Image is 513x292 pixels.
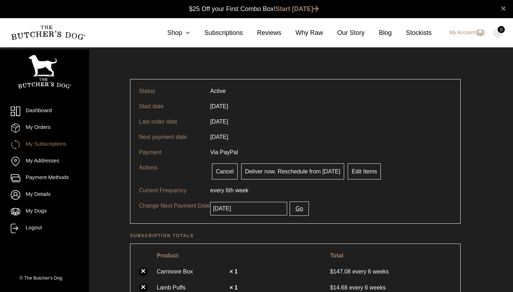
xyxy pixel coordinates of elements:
[11,140,78,150] a: My Subscriptions
[229,285,238,291] strong: × 1
[206,129,232,145] td: [DATE]
[442,28,484,37] a: My Account
[501,4,506,13] a: close
[11,190,78,200] a: My Details
[153,28,190,38] a: Shop
[135,99,206,114] td: Start date
[135,145,206,160] td: Payment
[498,26,505,33] div: 0
[135,160,206,183] td: Actions
[206,84,230,99] td: Active
[139,283,147,292] a: ×
[290,202,309,216] button: Go
[190,28,243,38] a: Subscriptions
[11,123,78,133] a: My Orders
[11,157,78,166] a: My Addresses
[365,28,392,38] a: Blog
[135,84,206,99] td: Status
[276,5,319,12] a: Start [DATE]
[281,28,323,38] a: Why Raw
[392,28,432,38] a: Stockists
[326,248,456,263] th: Total
[348,163,381,179] a: Edit Items
[157,283,228,292] a: Lamb Puffs
[139,186,210,195] p: Current Frequency
[330,285,333,291] span: $
[210,149,238,155] span: Via PayPal
[243,28,281,38] a: Reviews
[330,268,333,275] span: $
[206,114,232,129] td: [DATE]
[139,267,147,276] a: ×
[157,267,228,276] a: Carnivore Box
[135,129,206,145] td: Next payment date
[206,99,232,114] td: [DATE]
[139,202,210,210] p: Change Next Payment Date
[210,187,234,193] span: every 6th
[11,224,78,233] a: Logout
[330,283,349,292] span: 14.68
[11,207,78,217] a: My Dogs
[212,163,238,179] a: Cancel
[326,264,456,279] td: every 6 weeks
[330,268,352,275] span: 147.08
[323,28,365,38] a: Our Story
[241,163,344,179] a: Deliver now. Reschedule from [DATE]
[235,187,248,193] span: week
[152,248,325,263] th: Product
[229,268,238,275] strong: × 1
[11,173,78,183] a: Payment Methods
[493,28,502,38] img: TBD_Cart-Empty.png
[130,232,461,239] h2: Subscription totals
[11,106,78,116] a: Dashboard
[18,55,71,89] img: TBD_Portrait_Logo_White.png
[135,114,206,129] td: Last order date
